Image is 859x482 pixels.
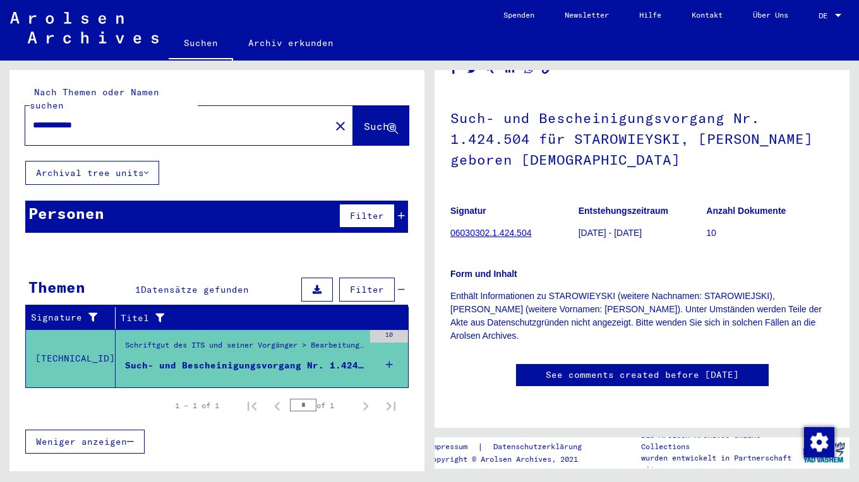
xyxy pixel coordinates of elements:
[378,393,404,418] button: Last page
[706,206,786,216] b: Anzahl Dokumente
[579,206,668,216] b: Entstehungszeitraum
[800,437,848,468] img: yv_logo.png
[353,393,378,418] button: Next page
[546,368,739,382] a: See comments created before [DATE]
[30,86,159,111] mat-label: Nach Themen oder Namen suchen
[141,284,249,295] span: Datensätze gefunden
[10,12,159,44] img: Arolsen_neg.svg
[26,329,116,387] td: [TECHNICAL_ID]
[28,202,104,225] div: Personen
[290,399,353,411] div: of 1
[450,206,486,216] b: Signatur
[135,284,141,295] span: 1
[31,311,105,324] div: Signature
[36,436,127,447] span: Weniger anzeigen
[428,440,597,454] div: |
[333,119,348,134] mat-icon: close
[175,400,219,411] div: 1 – 1 of 1
[353,106,409,145] button: Suche
[339,204,395,228] button: Filter
[121,312,383,325] div: Titel
[328,113,353,138] button: Clear
[819,11,832,20] span: DE
[350,284,384,295] span: Filter
[803,426,834,457] div: Zustimmung ändern
[641,430,798,452] p: Die Arolsen Archives Online-Collections
[428,454,597,465] p: Copyright © Arolsen Archives, 2021
[350,210,384,221] span: Filter
[121,308,396,328] div: Titel
[450,228,531,238] a: 06030302.1.424.504
[125,339,364,357] div: Schriftgut des ITS und seiner Vorgänger > Bearbeitung von Anfragen > Fallbezogene [MEDICAL_DATA] ...
[25,430,145,454] button: Weniger anzeigen
[364,120,395,132] span: Suche
[450,269,517,279] b: Form und Inhalt
[25,161,159,185] button: Archival tree units
[706,226,834,240] p: 10
[31,308,118,328] div: Signature
[28,276,85,298] div: Themen
[265,393,290,418] button: Previous page
[483,440,597,454] a: Datenschutzerklärung
[339,278,395,302] button: Filter
[169,28,233,61] a: Suchen
[450,290,834,343] p: Enthält Informationen zu STAROWIEYSKI (weitere Nachnamen: STAROWIEJSKI), [PERSON_NAME] (weitere V...
[239,393,265,418] button: First page
[804,427,834,457] img: Zustimmung ändern
[370,330,408,343] div: 10
[428,440,478,454] a: Impressum
[450,89,834,186] h1: Such- und Bescheinigungsvorgang Nr. 1.424.504 für STAROWIEYSKI, [PERSON_NAME] geboren [DEMOGRAPHI...
[125,359,364,372] div: Such- und Bescheinigungsvorgang Nr. 1.424.504 für STAROWIEYSKI, [PERSON_NAME] geboren [DEMOGRAPHI...
[641,452,798,475] p: wurden entwickelt in Partnerschaft mit
[233,28,349,58] a: Archiv erkunden
[579,226,706,240] p: [DATE] - [DATE]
